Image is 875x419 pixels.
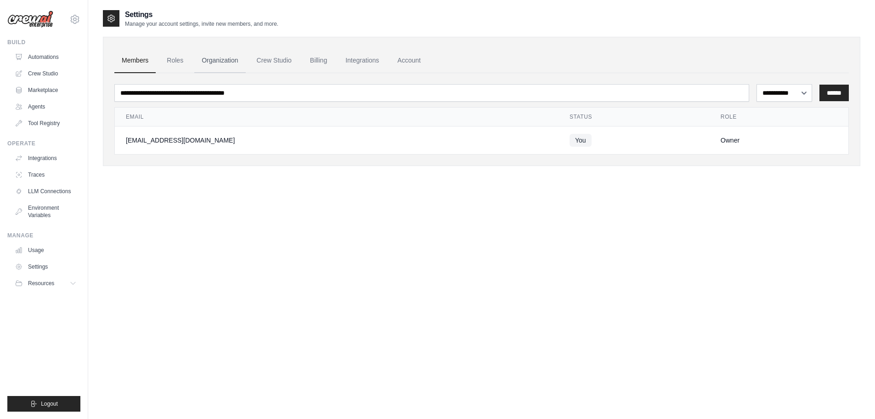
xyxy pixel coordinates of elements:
th: Status [559,108,710,126]
div: Operate [7,140,80,147]
a: Members [114,48,156,73]
div: Manage [7,232,80,239]
div: Owner [721,136,837,145]
div: Build [7,39,80,46]
a: Crew Studio [11,66,80,81]
a: Crew Studio [249,48,299,73]
p: Manage your account settings, invite new members, and more. [125,20,278,28]
a: Marketplace [11,83,80,98]
a: Integrations [11,151,80,166]
button: Logout [7,396,80,412]
th: Email [115,108,559,126]
img: Logo [7,11,53,28]
a: Billing [303,48,334,73]
span: Logout [41,400,58,408]
th: Role [710,108,848,126]
div: [EMAIL_ADDRESS][DOMAIN_NAME] [126,136,548,145]
span: Resources [28,280,54,287]
a: Settings [11,259,80,274]
a: Automations [11,50,80,64]
a: Agents [11,99,80,114]
a: Usage [11,243,80,258]
a: Account [390,48,428,73]
a: Tool Registry [11,116,80,131]
span: You [570,134,592,147]
h2: Settings [125,9,278,20]
a: Integrations [338,48,386,73]
a: LLM Connections [11,184,80,199]
button: Resources [11,276,80,291]
a: Roles [159,48,191,73]
a: Organization [194,48,245,73]
a: Environment Variables [11,201,80,223]
a: Traces [11,167,80,182]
